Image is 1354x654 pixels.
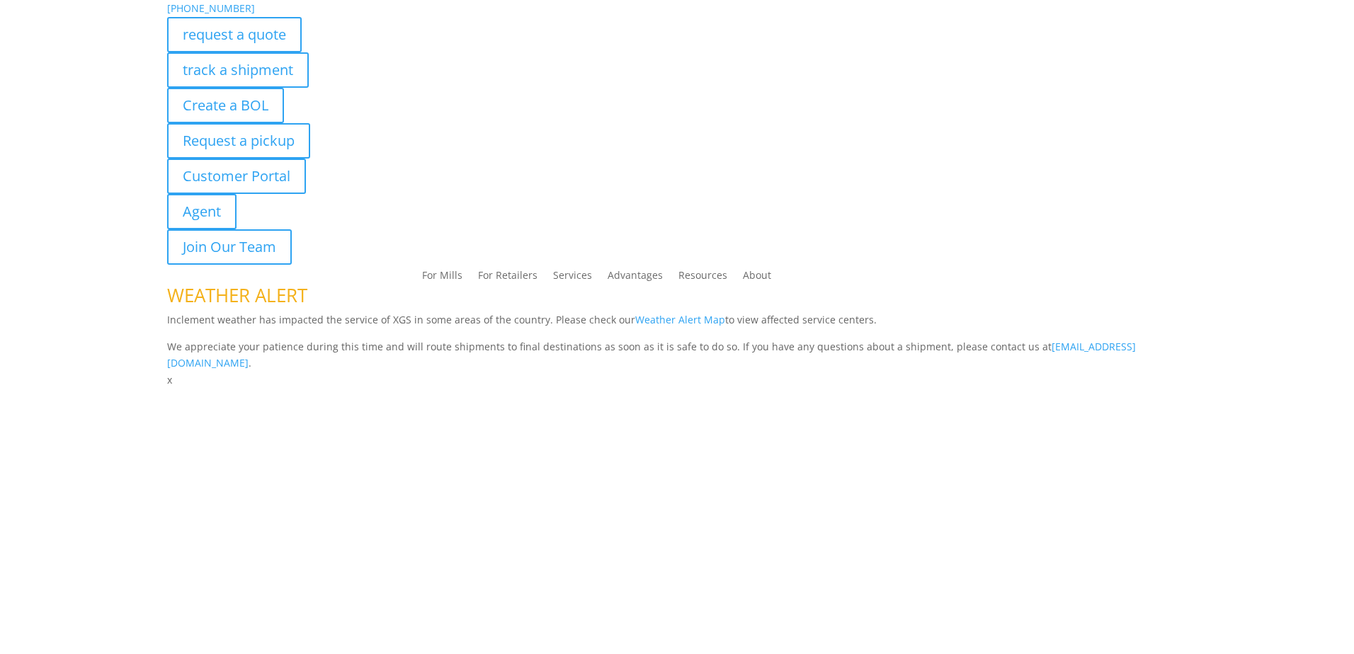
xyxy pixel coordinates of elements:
a: [PHONE_NUMBER] [167,1,255,15]
a: For Mills [422,270,462,286]
p: Complete the form below and a member of our team will be in touch within 24 hours. [167,417,1187,434]
p: Inclement weather has impacted the service of XGS in some areas of the country. Please check our ... [167,311,1187,338]
a: Join Our Team [167,229,292,265]
p: x [167,372,1187,389]
a: Customer Portal [167,159,306,194]
a: Services [553,270,592,286]
p: We appreciate your patience during this time and will route shipments to final destinations as so... [167,338,1187,372]
a: Resources [678,270,727,286]
a: Agent [167,194,237,229]
a: Create a BOL [167,88,284,123]
a: About [743,270,771,286]
a: For Retailers [478,270,537,286]
span: WEATHER ALERT [167,282,307,308]
a: Request a pickup [167,123,310,159]
a: request a quote [167,17,302,52]
a: Advantages [608,270,663,286]
h1: Contact Us [167,389,1187,417]
a: Weather Alert Map [635,313,725,326]
a: track a shipment [167,52,309,88]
